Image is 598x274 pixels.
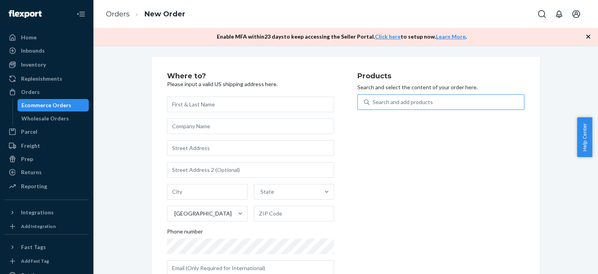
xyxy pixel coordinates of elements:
div: [GEOGRAPHIC_DATA] [174,210,232,217]
ol: breadcrumbs [100,3,192,26]
a: Home [5,31,89,44]
a: Returns [5,166,89,179]
div: Prep [21,155,33,163]
button: Open Search Box [534,6,550,22]
a: Reporting [5,180,89,193]
p: Please input a valid US shipping address here. [167,80,334,88]
div: Integrations [21,209,54,216]
a: Replenishments [5,72,89,85]
h2: Products [357,72,524,80]
a: Freight [5,140,89,152]
img: Flexport logo [9,10,42,18]
div: Add Fast Tag [21,258,49,264]
input: Company Name [167,118,334,134]
div: Inbounds [21,47,45,55]
div: Parcel [21,128,37,136]
input: Street Address 2 (Optional) [167,162,334,178]
input: First & Last Name [167,97,334,112]
h2: Where to? [167,72,334,80]
div: Replenishments [21,75,62,83]
p: Search and select the content of your order here. [357,83,524,91]
button: Fast Tags [5,241,89,253]
button: Open account menu [568,6,584,22]
p: Enable MFA within 23 days to keep accessing the Seller Portal. to setup now. . [217,33,467,41]
div: Inventory [21,61,46,69]
div: Orders [21,88,40,96]
div: State [260,188,274,196]
a: Add Fast Tag [5,256,89,266]
input: City [167,184,248,200]
div: Ecommerce Orders [21,101,71,109]
a: Learn More [436,33,466,40]
a: Orders [5,86,89,98]
button: Close Navigation [73,6,89,22]
a: Inventory [5,58,89,71]
div: Search and add products [373,98,433,106]
input: Street Address [167,140,334,156]
a: Click here [375,33,401,40]
a: Add Integration [5,222,89,231]
a: Orders [106,10,130,18]
a: Parcel [5,126,89,138]
a: Wholesale Orders [18,112,89,125]
button: Integrations [5,206,89,219]
div: Returns [21,168,42,176]
a: New Order [144,10,185,18]
div: Wholesale Orders [21,115,69,122]
input: ZIP Code [254,206,334,221]
div: Freight [21,142,40,150]
div: Add Integration [21,223,56,230]
span: Phone number [167,228,203,239]
a: Inbounds [5,44,89,57]
button: Open notifications [551,6,567,22]
div: Fast Tags [21,243,46,251]
div: Reporting [21,182,47,190]
button: Help Center [577,117,592,157]
div: Home [21,34,37,41]
a: Prep [5,153,89,165]
a: Ecommerce Orders [18,99,89,111]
